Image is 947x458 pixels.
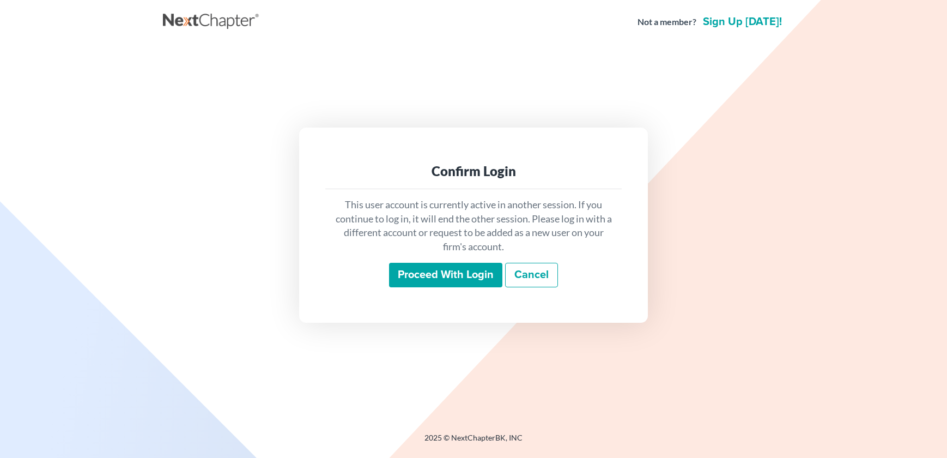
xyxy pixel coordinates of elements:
[163,432,784,452] div: 2025 © NextChapterBK, INC
[334,162,613,180] div: Confirm Login
[701,16,784,27] a: Sign up [DATE]!
[334,198,613,254] p: This user account is currently active in another session. If you continue to log in, it will end ...
[505,263,558,288] a: Cancel
[389,263,502,288] input: Proceed with login
[638,16,696,28] strong: Not a member?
